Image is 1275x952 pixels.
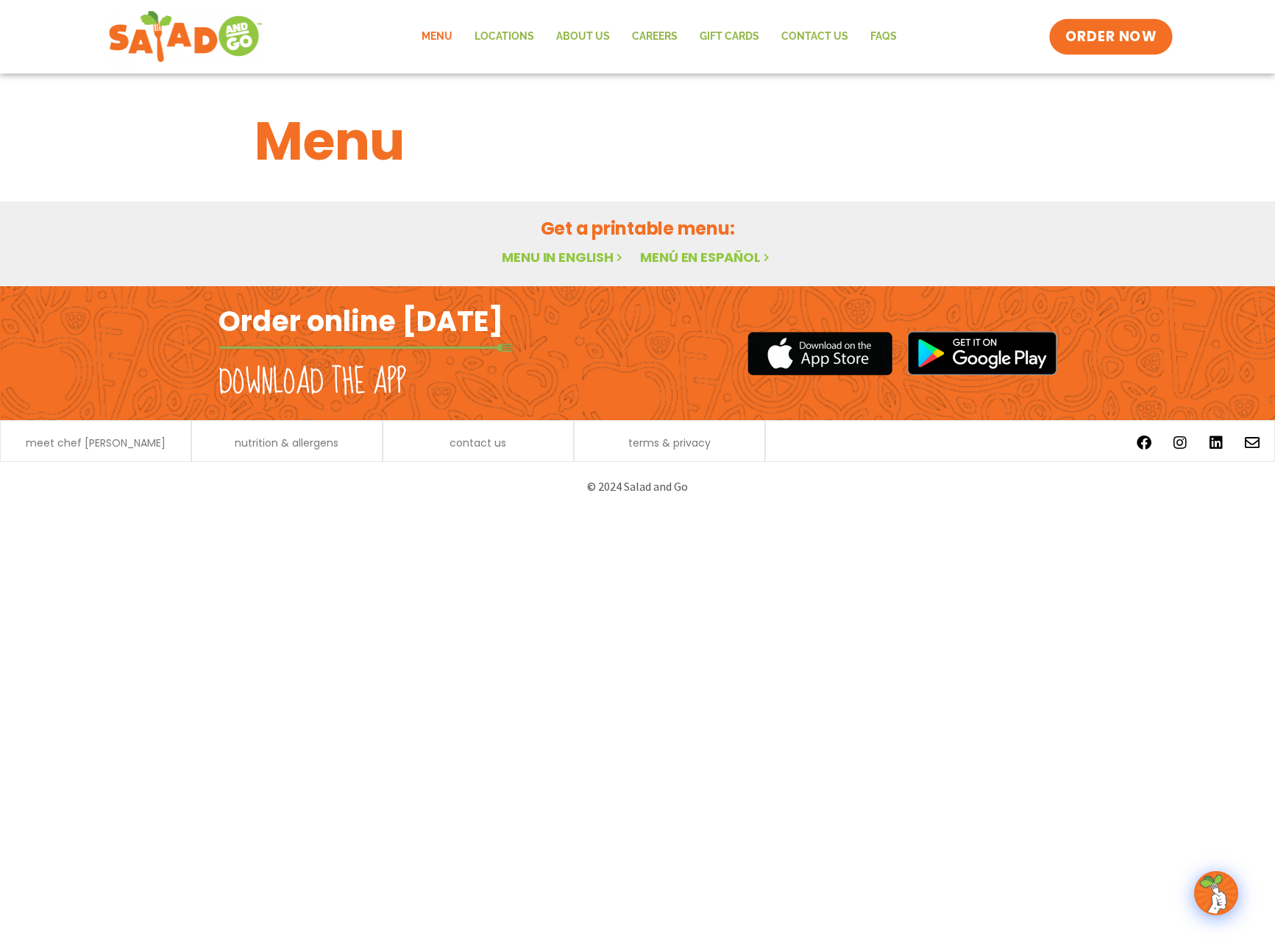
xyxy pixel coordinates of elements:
[450,438,506,448] a: contact us
[226,477,1050,497] p: © 2024 Salad and Go
[108,7,263,66] img: new-SAG-logo-768×292
[219,344,513,352] img: fork
[1065,27,1157,46] span: ORDER NOW
[747,330,892,377] img: appstore
[621,20,689,54] a: Careers
[235,438,338,448] a: nutrition & allergens
[26,438,166,448] a: meet chef [PERSON_NAME]
[219,303,503,339] h2: Order online [DATE]
[689,20,770,54] a: GIFT CARDS
[545,20,621,54] a: About Us
[907,331,1057,375] img: google_play
[255,216,1021,241] h2: Get a printable menu:
[1196,873,1237,914] img: wpChatIcon
[640,248,773,266] a: Menú en español
[1049,19,1173,54] a: ORDER NOW
[411,20,464,54] a: Menu
[411,20,908,54] nav: Menu
[770,20,859,54] a: Contact Us
[464,20,545,54] a: Locations
[255,102,1021,181] h1: Menu
[628,438,711,448] a: terms & privacy
[219,362,406,403] h2: Download the app
[859,20,908,54] a: FAQs
[502,248,625,266] a: Menu in English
